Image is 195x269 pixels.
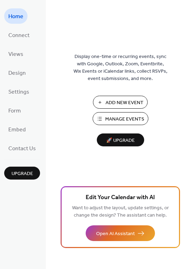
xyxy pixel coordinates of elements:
span: Display one-time or recurring events, sync with Google, Outlook, Zoom, Eventbrite, Wix Events or ... [73,53,167,82]
span: Form [8,106,21,117]
span: Embed [8,124,26,136]
a: Design [4,65,30,80]
span: Upgrade [11,170,33,177]
span: 🚀 Upgrade [101,136,140,145]
span: Edit Your Calendar with AI [86,193,155,203]
button: Upgrade [4,167,40,180]
a: Views [4,46,28,61]
span: Design [8,68,26,79]
button: Manage Events [93,112,148,125]
span: Want to adjust the layout, update settings, or change the design? The assistant can help. [72,203,169,220]
span: Settings [8,87,29,98]
a: Home [4,8,28,24]
a: Connect [4,27,34,43]
span: Add New Event [106,99,143,107]
span: Manage Events [105,116,144,123]
button: 🚀 Upgrade [97,133,144,146]
span: Connect [8,30,30,41]
span: Views [8,49,23,60]
span: Contact Us [8,143,36,154]
a: Settings [4,84,33,99]
button: Add New Event [93,96,148,109]
a: Contact Us [4,140,40,156]
span: Home [8,11,23,22]
span: Open AI Assistant [96,230,135,238]
a: Form [4,103,25,118]
a: Embed [4,122,30,137]
button: Open AI Assistant [86,225,155,241]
